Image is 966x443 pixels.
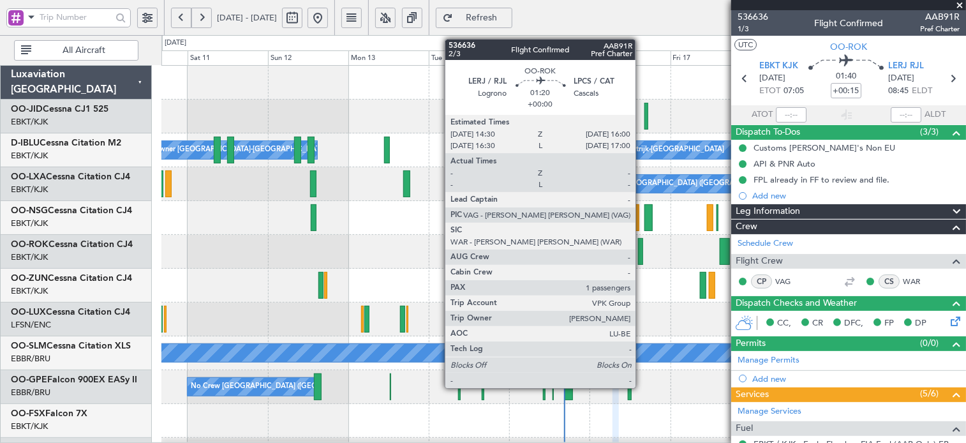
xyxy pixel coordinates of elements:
span: Crew [736,220,757,234]
span: D-IBLU [11,139,40,147]
span: [DATE] - [DATE] [217,12,277,24]
span: OO-JID [11,105,43,114]
span: Services [736,387,769,402]
a: VAG [775,276,804,287]
span: Fuel [736,421,753,436]
div: No Crew Kortrijk-[GEOGRAPHIC_DATA] [593,140,725,160]
span: 536636 [738,10,768,24]
div: Thu 16 [590,50,670,66]
span: OO-ROK [11,240,48,249]
input: --:-- [776,107,806,123]
a: OO-ROKCessna Citation CJ4 [11,240,133,249]
span: [DATE] [759,72,785,85]
span: OO-LXA [11,172,46,181]
span: Dispatch Checks and Weather [736,296,857,311]
span: AAB91R [920,10,960,24]
a: OO-GPEFalcon 900EX EASy II [11,375,137,384]
span: OO-LUX [11,308,46,317]
a: OO-FSXFalcon 7X [11,409,87,418]
span: Permits [736,336,766,351]
div: Add new [752,190,960,201]
span: DP [915,317,926,330]
div: CS [879,274,900,289]
span: 07:05 [784,85,804,98]
div: No Crew [GEOGRAPHIC_DATA] ([GEOGRAPHIC_DATA] National) [593,174,807,193]
a: Schedule Crew [738,237,793,250]
div: FPL already in FF to review and file. [754,174,889,185]
input: Trip Number [40,8,112,27]
div: API & PNR Auto [754,158,815,169]
div: Mon 13 [348,50,429,66]
a: D-IBLUCessna Citation M2 [11,139,121,147]
div: CP [751,274,772,289]
span: 1/3 [738,24,768,34]
a: LFSN/ENC [11,319,51,331]
button: UTC [734,39,757,50]
span: CC, [777,317,791,330]
div: Customs [PERSON_NAME]'s Non EU [754,142,895,153]
span: 08:45 [888,85,909,98]
span: Pref Charter [920,24,960,34]
a: OO-ZUNCessna Citation CJ4 [11,274,132,283]
a: OO-LUXCessna Citation CJ4 [11,308,130,317]
div: Flight Confirmed [814,17,883,31]
span: ETOT [759,85,780,98]
span: Refresh [456,13,508,22]
span: DFC, [844,317,863,330]
span: ELDT [912,85,932,98]
a: WAR [903,276,932,287]
div: Wed 15 [509,50,590,66]
span: OO-NSG [11,206,48,215]
a: OO-NSGCessna Citation CJ4 [11,206,132,215]
a: Manage Permits [738,354,799,367]
a: EBKT/KJK [11,150,48,161]
span: Leg Information [736,204,800,219]
span: (3/3) [920,125,939,139]
span: All Aircraft [34,46,134,55]
a: EBKT/KJK [11,285,48,297]
div: Sat 11 [188,50,268,66]
span: OO-ZUN [11,274,48,283]
span: OO-ROK [830,40,867,54]
a: OO-LXACessna Citation CJ4 [11,172,130,181]
span: [DATE] [888,72,914,85]
span: (5/6) [920,387,939,400]
span: OO-GPE [11,375,47,384]
span: ALDT [925,109,946,121]
span: Flight Crew [736,254,783,269]
span: 01:40 [836,70,856,83]
span: OO-SLM [11,342,47,350]
span: FP [884,317,894,330]
span: OO-FSX [11,409,45,418]
span: CR [812,317,823,330]
a: EBBR/BRU [11,387,50,398]
a: EBKT/KJK [11,252,48,263]
a: EBKT/KJK [11,218,48,229]
a: OO-SLMCessna Citation XLS [11,342,131,350]
a: EBBR/BRU [11,353,50,364]
div: Owner [GEOGRAPHIC_DATA]-[GEOGRAPHIC_DATA] [154,140,326,160]
span: Dispatch To-Dos [736,125,800,140]
a: EBKT/KJK [11,184,48,195]
div: Fri 17 [671,50,751,66]
span: ATOT [752,109,773,121]
span: EBKT KJK [759,60,798,73]
a: Manage Services [738,405,801,418]
a: EBKT/KJK [11,421,48,432]
a: OO-JIDCessna CJ1 525 [11,105,108,114]
div: [DATE] [165,38,186,49]
div: Tue 14 [429,50,509,66]
button: All Aircraft [14,40,138,61]
span: LERJ RJL [888,60,924,73]
button: Refresh [436,8,512,28]
div: No Crew [GEOGRAPHIC_DATA] ([GEOGRAPHIC_DATA] National) [191,377,405,396]
span: (0/0) [920,336,939,350]
div: Add new [752,373,960,384]
div: Sun 12 [268,50,348,66]
a: EBKT/KJK [11,116,48,128]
